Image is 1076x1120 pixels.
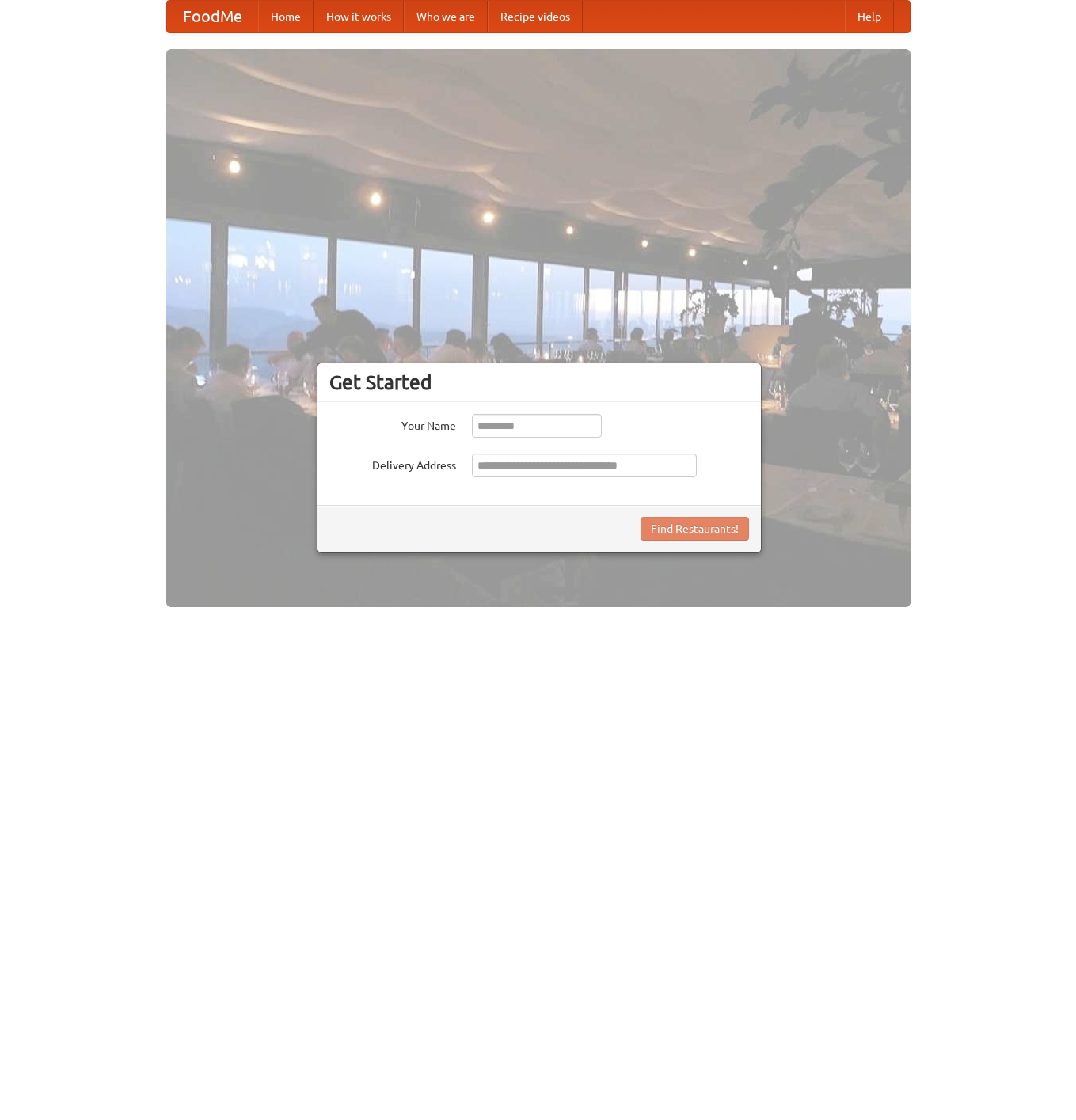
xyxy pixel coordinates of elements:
[329,370,749,394] h3: Get Started
[258,1,314,32] a: Home
[167,1,258,32] a: FoodMe
[404,1,488,32] a: Who we are
[329,454,456,473] label: Delivery Address
[845,1,894,32] a: Help
[488,1,583,32] a: Recipe videos
[641,517,749,541] button: Find Restaurants!
[329,414,456,434] label: Your Name
[314,1,404,32] a: How it works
